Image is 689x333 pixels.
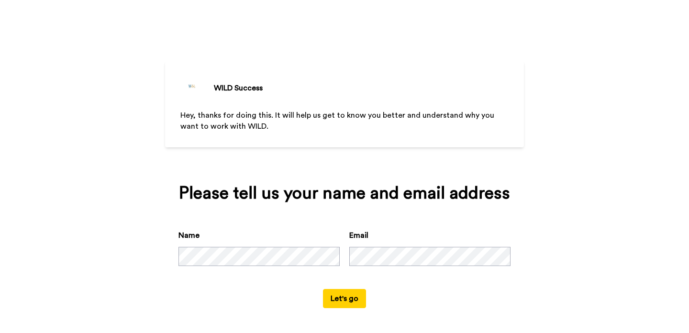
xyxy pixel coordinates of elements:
[214,82,263,94] div: WILD Success
[178,184,511,203] div: Please tell us your name and email address
[178,230,200,241] label: Name
[180,111,496,130] span: Hey, thanks for doing this. It will help us get to know you better and understand why you want to...
[323,289,366,308] button: Let's go
[349,230,368,241] label: Email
